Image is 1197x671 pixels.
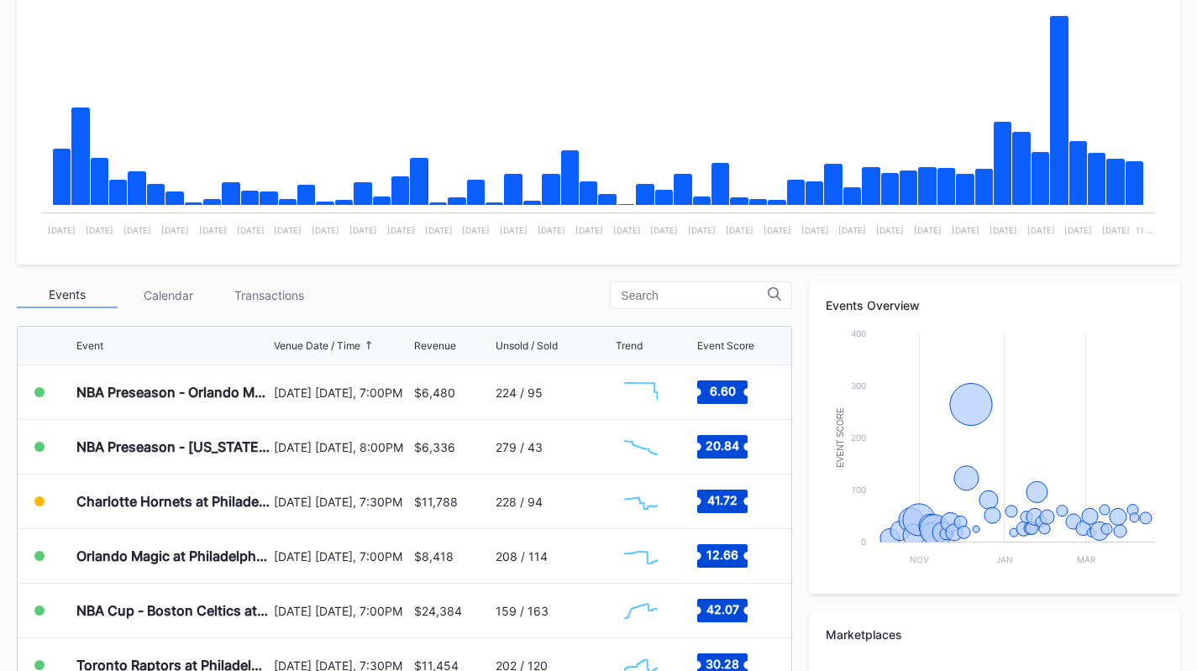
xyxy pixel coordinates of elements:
div: NBA Cup - Boston Celtics at Philadelphia 76ers [76,602,270,619]
div: Orlando Magic at Philadelphia 76ers [76,548,270,564]
div: Transactions [218,282,319,308]
div: [DATE] [DATE], 8:00PM [274,440,409,454]
div: $24,384 [414,604,462,618]
text: 100 [852,485,866,495]
text: [DATE] [801,225,829,235]
div: Marketplaces [826,627,1163,642]
text: [DATE] [312,225,339,235]
text: [DATE] [990,225,1017,235]
div: [DATE] [DATE], 7:00PM [274,549,409,564]
text: 200 [851,432,866,443]
text: [DATE] [914,225,942,235]
text: [DATE] [1102,225,1130,235]
text: [DATE] [876,225,904,235]
text: [DATE] [274,225,302,235]
text: [DATE] [838,225,866,235]
text: Mar [1078,554,1097,564]
div: 279 / 43 [496,440,543,454]
svg: Chart title [616,480,666,522]
text: 12.66 [706,548,738,562]
div: Unsold / Sold [496,339,558,352]
div: $8,418 [414,549,454,564]
div: [DATE] [DATE], 7:00PM [274,385,409,400]
svg: Chart title [616,426,666,468]
text: [DATE] [538,225,565,235]
div: Revenue [414,339,456,352]
div: Event Score [697,339,754,352]
svg: Chart title [826,325,1163,577]
div: Events Overview [826,298,1163,312]
text: 30.28 [706,657,739,671]
text: [DATE] [199,225,227,235]
text: [DATE] [1027,225,1055,235]
text: [DATE] [575,225,603,235]
text: [DATE] [161,225,189,235]
svg: Chart title [616,590,666,632]
text: 42.07 [706,602,739,616]
div: Calendar [118,282,218,308]
text: 400 [851,328,866,338]
text: [DATE] [425,225,453,235]
text: [DATE] [688,225,716,235]
text: [DATE] [613,225,641,235]
text: 300 [851,380,866,391]
text: [DATE] [764,225,791,235]
text: 0 [861,537,866,547]
svg: Chart title [616,535,666,577]
text: [DATE] [237,225,265,235]
div: 224 / 95 [496,385,543,400]
text: [DATE] [500,225,528,235]
div: Events [17,282,118,308]
text: [DATE] [952,225,979,235]
div: [DATE] [DATE], 7:30PM [274,495,409,509]
text: [DATE] [1064,225,1092,235]
text: Event Score [836,407,845,468]
text: [DATE] [123,225,151,235]
text: 41.72 [707,493,738,507]
div: Charlotte Hornets at Philadelphia 76ers [76,493,270,510]
text: [DATE] [86,225,113,235]
svg: Chart title [616,371,666,413]
div: 208 / 114 [496,549,548,564]
div: $6,336 [414,440,455,454]
text: Jan [996,554,1013,564]
text: 20.84 [706,438,739,453]
text: 11 … [1136,225,1153,235]
text: 6.60 [710,384,736,398]
div: Trend [616,339,643,352]
div: NBA Preseason - Orlando Magic at Philadelphia 76ers [76,384,270,401]
text: [DATE] [462,225,490,235]
div: $6,480 [414,385,455,400]
text: [DATE] [349,225,377,235]
div: Event [76,339,103,352]
input: Search [621,289,768,302]
text: [DATE] [726,225,753,235]
div: [DATE] [DATE], 7:00PM [274,604,409,618]
div: $11,788 [414,495,458,509]
div: NBA Preseason - [US_STATE] Timberwolves at Philadelphia 76ers [76,438,270,455]
text: [DATE] [387,225,415,235]
div: Venue Date / Time [274,339,360,352]
text: [DATE] [48,225,76,235]
text: [DATE] [650,225,678,235]
text: Nov [911,554,930,564]
div: 159 / 163 [496,604,549,618]
div: 228 / 94 [496,495,543,509]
